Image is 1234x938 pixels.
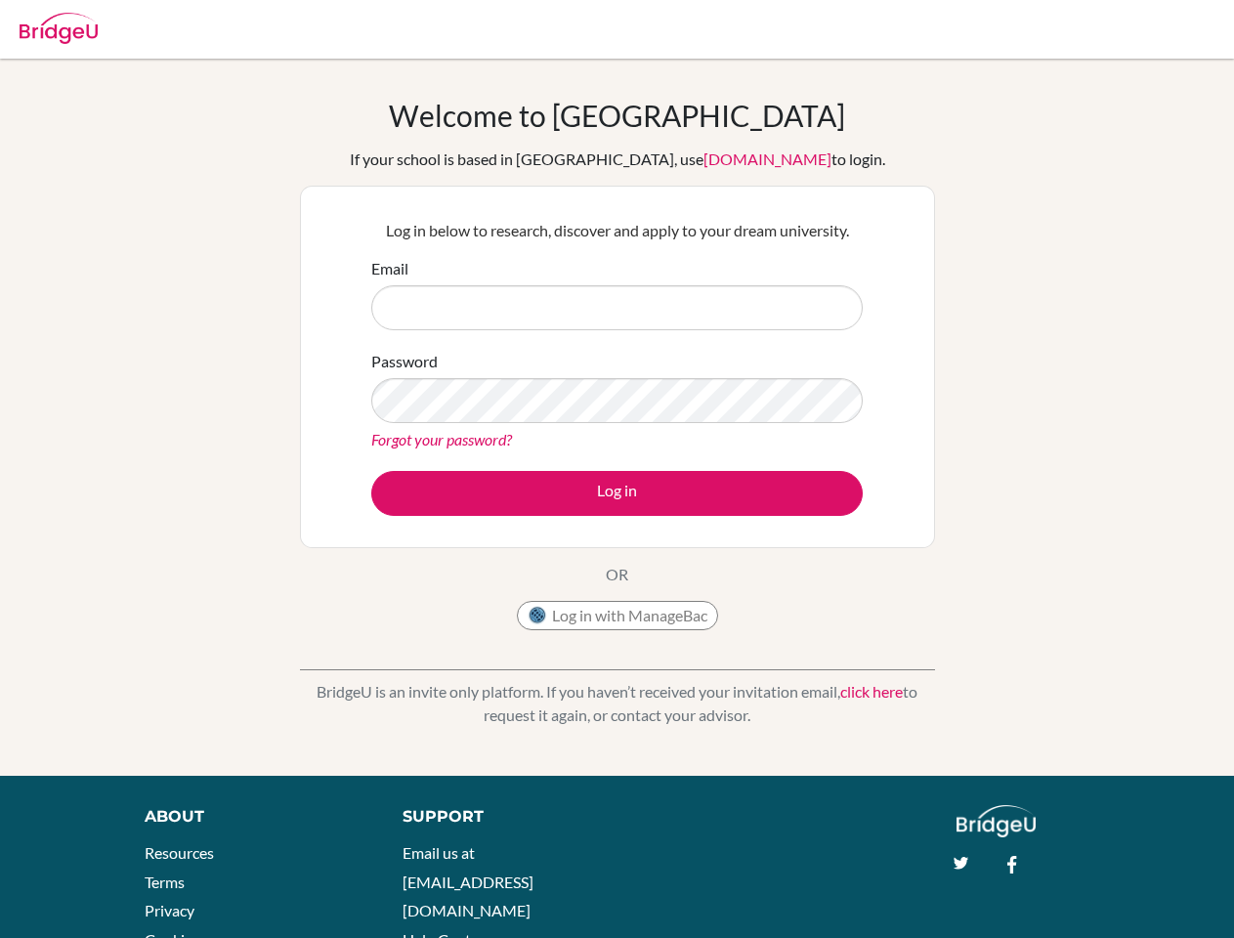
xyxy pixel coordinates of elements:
[389,98,845,133] h1: Welcome to [GEOGRAPHIC_DATA]
[300,680,935,727] p: BridgeU is an invite only platform. If you haven’t received your invitation email, to request it ...
[371,430,512,448] a: Forgot your password?
[403,843,533,919] a: Email us at [EMAIL_ADDRESS][DOMAIN_NAME]
[371,471,863,516] button: Log in
[20,13,98,44] img: Bridge-U
[840,682,903,701] a: click here
[517,601,718,630] button: Log in with ManageBac
[145,805,359,829] div: About
[403,805,598,829] div: Support
[350,148,885,171] div: If your school is based in [GEOGRAPHIC_DATA], use to login.
[703,149,831,168] a: [DOMAIN_NAME]
[957,805,1036,837] img: logo_white@2x-f4f0deed5e89b7ecb1c2cc34c3e3d731f90f0f143d5ea2071677605dd97b5244.png
[371,350,438,373] label: Password
[145,843,214,862] a: Resources
[145,901,194,919] a: Privacy
[371,219,863,242] p: Log in below to research, discover and apply to your dream university.
[606,563,628,586] p: OR
[145,873,185,891] a: Terms
[371,257,408,280] label: Email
